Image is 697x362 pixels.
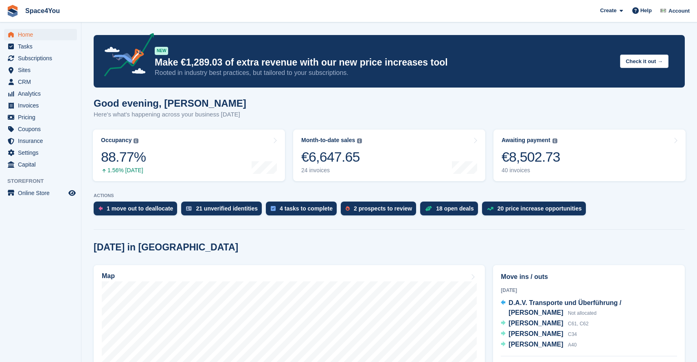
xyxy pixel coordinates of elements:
[301,167,362,174] div: 24 invoices
[4,159,77,170] a: menu
[18,135,67,147] span: Insurance
[357,138,362,143] img: icon-info-grey-7440780725fd019a000dd9b08b2336e03edf1995a4989e88bcd33f0948082b44.svg
[482,202,590,219] a: 20 price increase opportunities
[501,272,677,282] h2: Move ins / outs
[18,76,67,88] span: CRM
[7,5,19,17] img: stora-icon-8386f47178a22dfd0bd8f6a31ec36ba5ce8667c1dd55bd0f319d3a0aa187defe.svg
[102,272,115,280] h2: Map
[669,7,690,15] span: Account
[94,98,246,109] h1: Good evening, [PERSON_NAME]
[4,100,77,111] a: menu
[94,193,685,198] p: ACTIONS
[501,287,677,294] div: [DATE]
[509,341,563,348] span: [PERSON_NAME]
[18,159,67,170] span: Capital
[4,187,77,199] a: menu
[155,57,614,68] p: Make €1,289.03 of extra revenue with our new price increases tool
[4,53,77,64] a: menu
[101,167,146,174] div: 1.56% [DATE]
[509,299,621,316] span: D.A.V. Transporte und Überführung / [PERSON_NAME]
[501,329,577,340] a: [PERSON_NAME] C34
[101,149,146,165] div: 88.77%
[4,123,77,135] a: menu
[18,53,67,64] span: Subscriptions
[501,318,588,329] a: [PERSON_NAME] C61, C62
[134,138,138,143] img: icon-info-grey-7440780725fd019a000dd9b08b2336e03edf1995a4989e88bcd33f0948082b44.svg
[4,76,77,88] a: menu
[4,41,77,52] a: menu
[501,340,576,350] a: [PERSON_NAME] A40
[18,187,67,199] span: Online Store
[301,137,355,144] div: Month-to-date sales
[186,206,192,211] img: verify_identity-adf6edd0f0f0b5bbfe63781bf79b02c33cf7c696d77639b501bdc392416b5a36.svg
[568,321,589,327] span: C61, C62
[509,330,563,337] span: [PERSON_NAME]
[266,202,341,219] a: 4 tasks to complete
[620,55,669,68] button: Check it out →
[4,135,77,147] a: menu
[99,206,103,211] img: move_outs_to_deallocate_icon-f764333ba52eb49d3ac5e1228854f67142a1ed5810a6f6cc68b1a99e826820c5.svg
[501,298,677,318] a: D.A.V. Transporte und Überführung / [PERSON_NAME] Not allocated
[67,188,77,198] a: Preview store
[155,47,168,55] div: NEW
[436,205,474,212] div: 18 open deals
[94,242,238,253] h2: [DATE] in [GEOGRAPHIC_DATA]
[18,123,67,135] span: Coupons
[341,202,420,219] a: 2 prospects to review
[94,110,246,119] p: Here's what's happening across your business [DATE]
[94,202,181,219] a: 1 move out to deallocate
[420,202,482,219] a: 18 open deals
[271,206,276,211] img: task-75834270c22a3079a89374b754ae025e5fb1db73e45f91037f5363f120a921f8.svg
[293,129,485,181] a: Month-to-date sales €6,647.65 24 invoices
[107,205,173,212] div: 1 move out to deallocate
[18,29,67,40] span: Home
[487,207,493,211] img: price_increase_opportunities-93ffe204e8149a01c8c9dc8f82e8f89637d9d84a8eef4429ea346261dce0b2c0.svg
[18,147,67,158] span: Settings
[280,205,333,212] div: 4 tasks to complete
[18,41,67,52] span: Tasks
[301,149,362,165] div: €6,647.65
[18,112,67,123] span: Pricing
[498,205,582,212] div: 20 price increase opportunities
[425,206,432,211] img: deal-1b604bf984904fb50ccaf53a9ad4b4a5d6e5aea283cecdc64d6e3604feb123c2.svg
[346,206,350,211] img: prospect-51fa495bee0391a8d652442698ab0144808aea92771e9ea1ae160a38d050c398.svg
[502,137,550,144] div: Awaiting payment
[97,33,154,79] img: price-adjustments-announcement-icon-8257ccfd72463d97f412b2fc003d46551f7dbcb40ab6d574587a9cd5c0d94...
[196,205,258,212] div: 21 unverified identities
[4,147,77,158] a: menu
[18,64,67,76] span: Sites
[493,129,686,181] a: Awaiting payment €8,502.73 40 invoices
[93,129,285,181] a: Occupancy 88.77% 1.56% [DATE]
[4,88,77,99] a: menu
[4,64,77,76] a: menu
[18,88,67,99] span: Analytics
[101,137,132,144] div: Occupancy
[568,310,596,316] span: Not allocated
[4,112,77,123] a: menu
[552,138,557,143] img: icon-info-grey-7440780725fd019a000dd9b08b2336e03edf1995a4989e88bcd33f0948082b44.svg
[640,7,652,15] span: Help
[354,205,412,212] div: 2 prospects to review
[18,100,67,111] span: Invoices
[502,167,560,174] div: 40 invoices
[155,68,614,77] p: Rooted in industry best practices, but tailored to your subscriptions.
[509,320,563,327] span: [PERSON_NAME]
[181,202,266,219] a: 21 unverified identities
[600,7,616,15] span: Create
[502,149,560,165] div: €8,502.73
[659,7,667,15] img: Finn-Kristof Kausch
[568,331,577,337] span: C34
[7,177,81,185] span: Storefront
[4,29,77,40] a: menu
[568,342,576,348] span: A40
[22,4,63,18] a: Space4You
